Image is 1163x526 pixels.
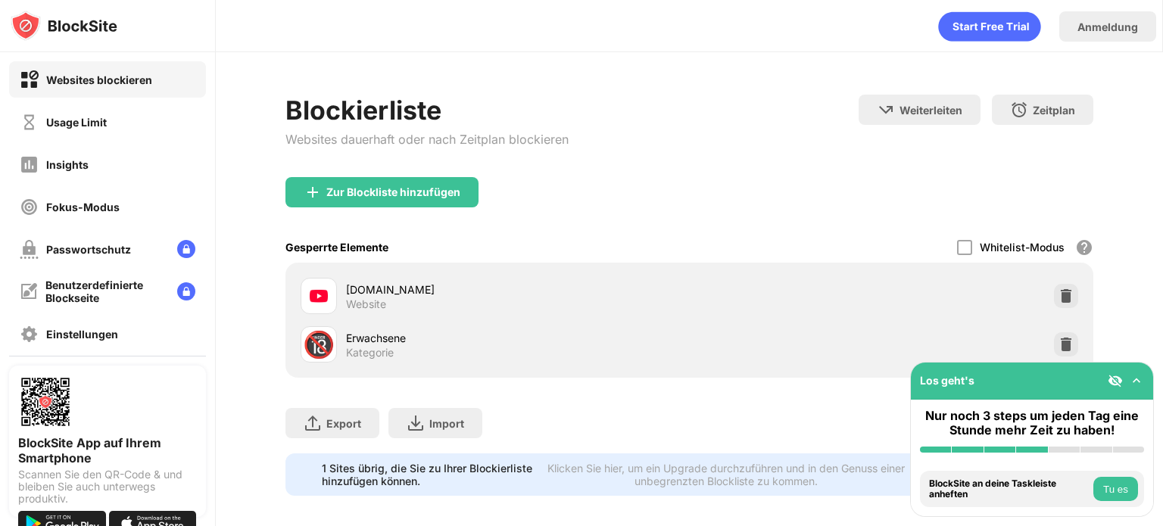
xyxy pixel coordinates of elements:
[46,328,118,341] div: Einstellungen
[285,95,569,126] div: Blockierliste
[346,297,386,311] div: Website
[346,346,394,359] div: Kategorie
[177,282,195,300] img: lock-menu.svg
[177,240,195,258] img: lock-menu.svg
[46,158,89,171] div: Insights
[920,374,974,387] div: Los geht's
[285,241,388,254] div: Gesperrte Elemente
[20,113,39,132] img: time-usage-off.svg
[1077,20,1138,33] div: Anmeldung
[929,478,1090,500] div: BlockSite an deine Taskleiste anheften
[20,198,39,216] img: focus-off.svg
[326,186,460,198] div: Zur Blockliste hinzufügen
[1129,373,1144,388] img: omni-setup-toggle.svg
[322,462,533,487] div: 1 Sites übrig, die Sie zu Ihrer Blockierliste hinzufügen können.
[1108,373,1123,388] img: eye-not-visible.svg
[20,155,39,174] img: insights-off.svg
[46,116,107,129] div: Usage Limit
[310,287,328,305] img: favicons
[18,375,73,429] img: options-page-qr-code.png
[285,132,569,147] div: Websites dauerhaft oder nach Zeitplan blockieren
[11,11,117,41] img: logo-blocksite.svg
[20,325,39,344] img: settings-off.svg
[46,243,131,256] div: Passwortschutz
[20,282,38,300] img: customize-block-page-off.svg
[429,417,464,430] div: Import
[900,104,962,117] div: Weiterleiten
[938,11,1041,42] div: animation
[20,70,39,89] img: block-on.svg
[18,435,197,465] div: BlockSite App auf Ihrem Smartphone
[980,241,1065,254] div: Whitelist-Modus
[542,462,910,487] div: Klicken Sie hier, um ein Upgrade durchzuführen und in den Genuss einer unbegrenzten Blockliste zu...
[45,279,165,304] div: Benutzerdefinierte Blockseite
[346,330,689,346] div: Erwachsene
[20,240,39,259] img: password-protection-off.svg
[46,73,152,86] div: Websites blockieren
[1093,477,1138,501] button: Tu es
[1033,104,1075,117] div: Zeitplan
[920,409,1144,437] div: Nur noch 3 steps um jeden Tag eine Stunde mehr Zeit zu haben!
[18,468,197,505] div: Scannen Sie den QR-Code & und bleiben Sie auch unterwegs produktiv.
[303,329,335,360] div: 🔞
[346,282,689,297] div: [DOMAIN_NAME]
[326,417,361,430] div: Export
[46,201,120,213] div: Fokus-Modus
